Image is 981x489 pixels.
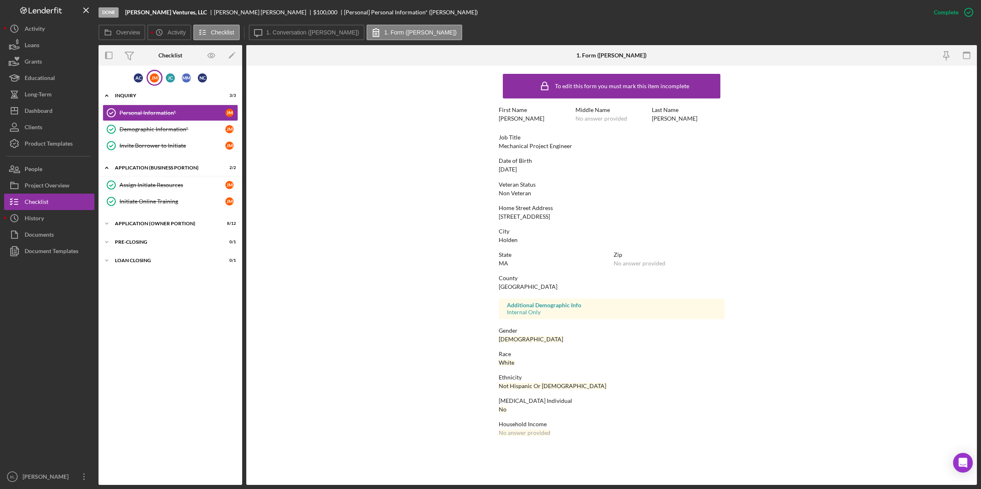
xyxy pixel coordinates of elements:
div: J M [150,73,159,82]
div: 0 / 1 [221,240,236,244]
div: J C [166,73,175,82]
div: Complete [934,4,958,21]
a: Assign Initiate ResourcesJM [103,177,238,193]
div: 3 / 3 [221,93,236,98]
div: [DEMOGRAPHIC_DATA] [499,336,563,343]
button: Document Templates [4,243,94,259]
div: J M [225,142,234,150]
div: Gender [499,327,724,334]
div: County [499,275,724,281]
label: Overview [116,29,140,36]
a: History [4,210,94,226]
button: People [4,161,94,177]
div: Veteran Status [499,181,724,188]
div: INQUIRY [115,93,215,98]
div: Holden [499,237,518,243]
div: Date of Birth [499,158,724,164]
div: Initiate Online Training [119,198,225,205]
div: Loans [25,37,39,55]
div: J M [225,109,234,117]
button: Checklist [193,25,240,40]
div: No [499,406,507,413]
div: Checklist [25,194,48,212]
div: To edit this form you must mark this item incomplete [555,83,689,89]
div: Open Intercom Messenger [953,453,973,473]
div: Middle Name [575,107,648,113]
div: [STREET_ADDRESS] [499,213,550,220]
div: City [499,228,724,235]
div: $100,000 [313,9,337,16]
button: 1. Conversation ([PERSON_NAME]) [249,25,364,40]
div: [MEDICAL_DATA] Individual [499,398,724,404]
div: Project Overview [25,177,69,196]
div: Assign Initiate Resources [119,182,225,188]
div: [GEOGRAPHIC_DATA] [499,283,557,290]
text: BL [10,475,15,479]
div: Product Templates [25,135,73,154]
div: Checklist [158,52,182,59]
div: [PERSON_NAME] [499,115,544,122]
a: Loans [4,37,94,53]
div: No answer provided [575,115,627,122]
button: Product Templates [4,135,94,152]
div: [PERSON_NAME] [652,115,697,122]
div: Not Hispanic Or [DEMOGRAPHIC_DATA] [499,383,606,389]
div: Household Income [499,421,724,427]
div: PRE-CLOSING [115,240,215,244]
button: Clients [4,119,94,135]
div: Zip [614,251,724,258]
div: Personal Information* [119,110,225,116]
div: A C [134,73,143,82]
div: Activity [25,21,45,39]
label: Checklist [211,29,234,36]
div: APPLICATION (BUSINESS PORTION) [115,165,215,170]
button: Activity [147,25,191,40]
div: J M [225,125,234,133]
button: Overview [99,25,145,40]
button: Project Overview [4,177,94,194]
div: 1. Form ([PERSON_NAME]) [576,52,646,59]
button: Dashboard [4,103,94,119]
a: Invite Borrower to InitiateJM [103,137,238,154]
a: Long-Term [4,86,94,103]
button: 1. Form ([PERSON_NAME]) [367,25,462,40]
div: People [25,161,42,179]
div: N C [198,73,207,82]
div: No answer provided [614,260,665,267]
div: Done [99,7,119,18]
div: [PERSON_NAME] [21,468,74,487]
div: 0 / 1 [221,258,236,263]
div: Non Veteran [499,190,531,197]
a: Educational [4,70,94,86]
div: Invite Borrower to Initiate [119,142,225,149]
div: Grants [25,53,42,72]
button: Activity [4,21,94,37]
div: Demographic Information* [119,126,225,133]
button: Grants [4,53,94,70]
div: LOAN CLOSING [115,258,215,263]
label: Activity [167,29,186,36]
div: First Name [499,107,571,113]
label: 1. Form ([PERSON_NAME]) [384,29,457,36]
a: Personal Information*JM [103,105,238,121]
div: Home Street Address [499,205,724,211]
div: [DATE] [499,166,517,173]
div: Long-Term [25,86,52,105]
div: Clients [25,119,42,137]
div: 8 / 12 [221,221,236,226]
div: M M [182,73,191,82]
div: White [499,359,514,366]
a: Initiate Online TrainingJM [103,193,238,210]
div: Last Name [652,107,724,113]
b: [PERSON_NAME] Ventures, LLC [125,9,207,16]
div: Mechanical Project Engineer [499,143,572,149]
a: Documents [4,226,94,243]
